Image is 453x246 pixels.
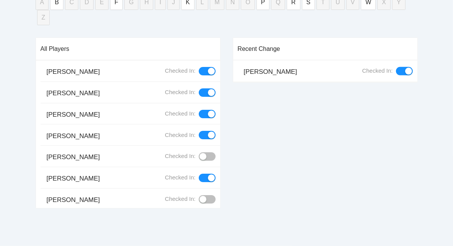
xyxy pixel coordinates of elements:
[47,110,100,120] div: [PERSON_NAME]
[47,152,100,162] div: [PERSON_NAME]
[41,38,216,60] div: All Players
[47,174,100,184] div: [PERSON_NAME]
[165,88,195,97] div: Checked In:
[165,152,195,161] div: Checked In:
[165,173,195,182] div: Checked In:
[165,131,195,140] div: Checked In:
[47,195,100,205] div: [PERSON_NAME]
[165,67,195,75] div: Checked In:
[165,109,195,118] div: Checked In:
[238,38,413,60] div: Recent Change
[362,67,393,75] div: Checked In:
[165,195,195,204] div: Checked In:
[37,10,50,25] button: Z
[47,88,100,98] div: [PERSON_NAME]
[47,67,100,77] div: [PERSON_NAME]
[47,131,100,141] div: [PERSON_NAME]
[244,67,297,77] div: [PERSON_NAME]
